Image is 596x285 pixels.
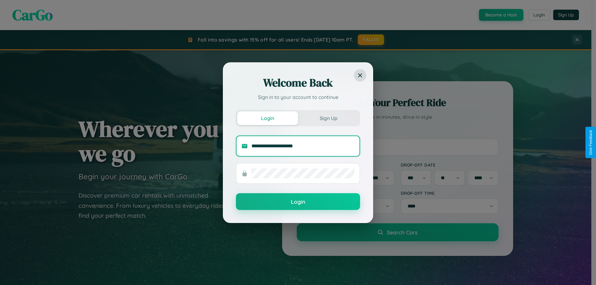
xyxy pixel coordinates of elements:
[236,75,360,90] h2: Welcome Back
[589,130,593,155] div: Give Feedback
[237,111,298,125] button: Login
[236,93,360,101] p: Sign in to your account to continue
[298,111,359,125] button: Sign Up
[236,193,360,210] button: Login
